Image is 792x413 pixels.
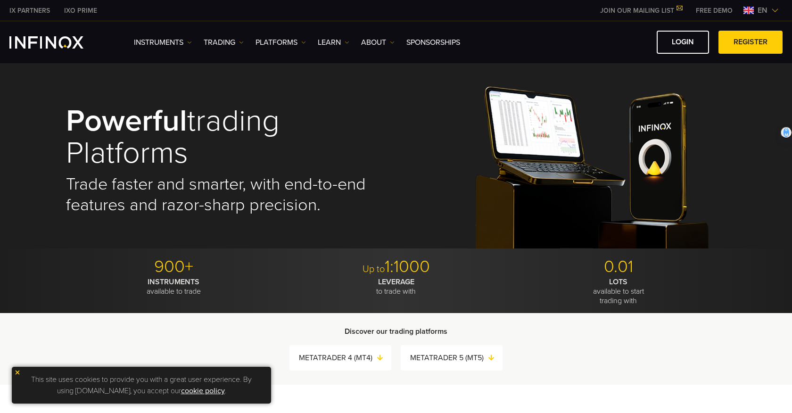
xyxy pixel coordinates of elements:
p: 1:1000 [289,256,504,277]
strong: LEVERAGE [378,277,414,287]
a: METATRADER 4 (MT4) [299,351,391,364]
a: Instruments [134,37,192,48]
p: This site uses cookies to provide you with a great user experience. By using [DOMAIN_NAME], you a... [16,372,266,399]
strong: Discover our trading platforms [345,327,447,336]
a: SPONSORSHIPS [406,37,460,48]
a: cookie policy [181,386,225,396]
span: Up to [363,264,385,275]
p: to trade with [289,277,504,296]
p: available to trade [66,277,281,296]
strong: Powerful [66,102,187,140]
p: 0.01 [511,256,726,277]
strong: INSTRUMENTS [148,277,199,287]
a: LOGIN [657,31,709,54]
h2: Trade faster and smarter, with end-to-end features and razor-sharp precision. [66,174,383,215]
a: JOIN OUR MAILING LIST [593,7,689,15]
img: yellow close icon [14,369,21,376]
strong: LOTS [609,277,627,287]
a: INFINOX MENU [689,6,740,16]
a: INFINOX [2,6,57,16]
a: INFINOX Logo [9,36,106,49]
a: REGISTER [718,31,783,54]
h1: trading platforms [66,105,383,170]
p: 900+ [66,256,281,277]
a: TRADING [204,37,244,48]
a: INFINOX [57,6,104,16]
span: en [754,5,771,16]
p: available to start trading with [511,277,726,306]
a: Learn [318,37,349,48]
a: ABOUT [361,37,395,48]
a: METATRADER 5 (MT5) [410,351,503,364]
a: PLATFORMS [256,37,306,48]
